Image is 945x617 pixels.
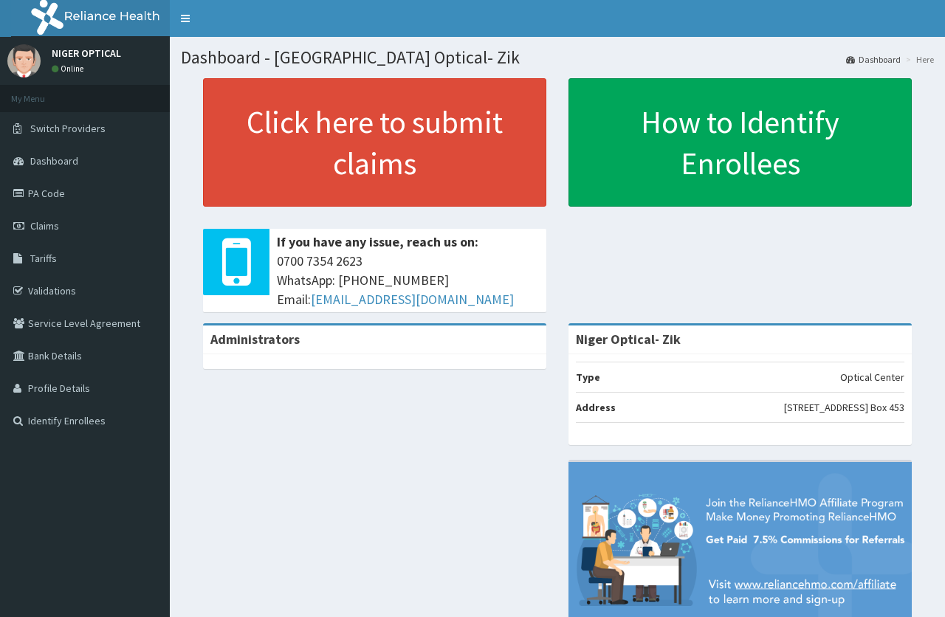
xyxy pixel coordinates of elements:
[840,370,904,385] p: Optical Center
[210,331,300,348] b: Administrators
[7,44,41,77] img: User Image
[30,219,59,232] span: Claims
[277,252,539,308] span: 0700 7354 2623 WhatsApp: [PHONE_NUMBER] Email:
[576,401,616,414] b: Address
[203,78,546,207] a: Click here to submit claims
[277,233,478,250] b: If you have any issue, reach us on:
[30,252,57,265] span: Tariffs
[30,122,106,135] span: Switch Providers
[846,53,901,66] a: Dashboard
[52,63,87,74] a: Online
[30,154,78,168] span: Dashboard
[311,291,514,308] a: [EMAIL_ADDRESS][DOMAIN_NAME]
[181,48,934,67] h1: Dashboard - [GEOGRAPHIC_DATA] Optical- Zik
[576,370,600,384] b: Type
[52,48,121,58] p: NIGER OPTICAL
[784,400,904,415] p: [STREET_ADDRESS] Box 453
[576,331,681,348] strong: Niger Optical- Zik
[568,78,912,207] a: How to Identify Enrollees
[902,53,934,66] li: Here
